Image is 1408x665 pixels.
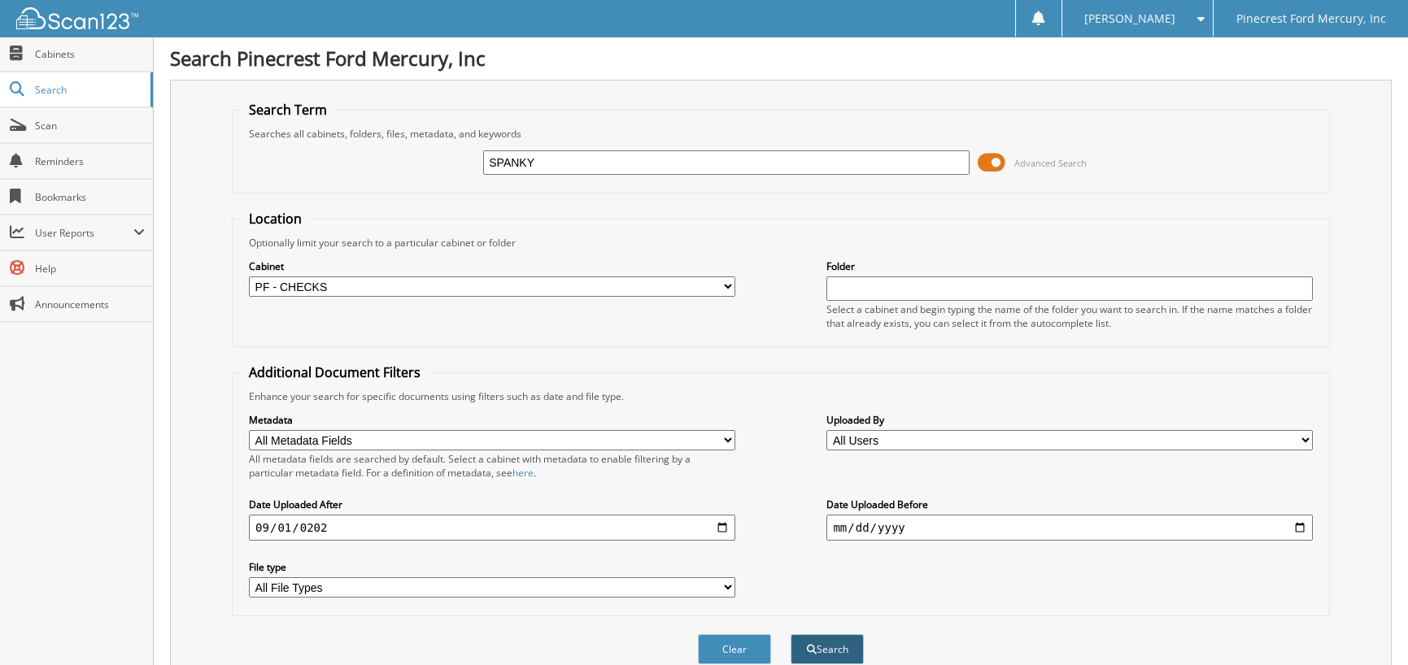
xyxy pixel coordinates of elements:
span: Reminders [35,154,145,168]
label: File type [249,560,735,574]
span: Search [35,83,142,97]
legend: Additional Document Filters [241,363,429,381]
input: start [249,515,735,541]
img: scan123-logo-white.svg [16,7,138,29]
div: Searches all cabinets, folders, files, metadata, and keywords [241,127,1321,141]
span: Help [35,262,145,276]
legend: Search Term [241,101,335,119]
span: Scan [35,119,145,133]
label: Folder [826,259,1313,273]
input: end [826,515,1313,541]
button: Clear [698,634,771,664]
span: Bookmarks [35,190,145,204]
label: Date Uploaded Before [826,498,1313,511]
label: Date Uploaded After [249,498,735,511]
div: All metadata fields are searched by default. Select a cabinet with metadata to enable filtering b... [249,452,735,480]
label: Cabinet [249,259,735,273]
button: Search [791,634,864,664]
h1: Search Pinecrest Ford Mercury, Inc [170,45,1392,72]
span: [PERSON_NAME] [1084,14,1175,24]
label: Uploaded By [826,413,1313,427]
span: Advanced Search [1014,157,1087,169]
div: Optionally limit your search to a particular cabinet or folder [241,236,1321,250]
span: User Reports [35,226,133,240]
span: Announcements [35,298,145,311]
span: Pinecrest Ford Mercury, Inc [1236,14,1386,24]
div: Select a cabinet and begin typing the name of the folder you want to search in. If the name match... [826,302,1313,330]
span: Cabinets [35,47,145,61]
a: here [512,466,534,480]
legend: Location [241,210,310,228]
iframe: Chat Widget [1327,587,1408,665]
div: Enhance your search for specific documents using filters such as date and file type. [241,389,1321,403]
label: Metadata [249,413,735,427]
